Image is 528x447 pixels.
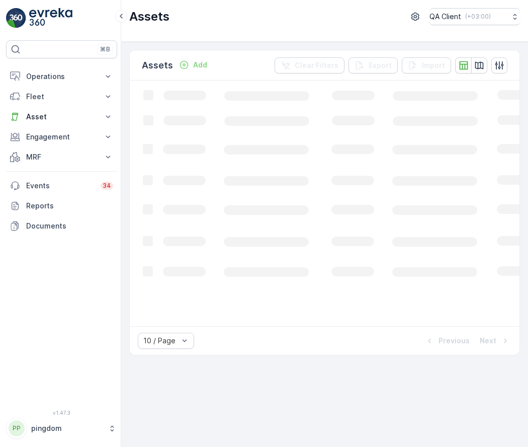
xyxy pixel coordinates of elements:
[6,176,117,196] a: Events34
[31,423,103,433] p: pingdom
[6,410,117,416] span: v 1.47.3
[479,335,511,347] button: Next
[6,87,117,107] button: Fleet
[193,60,207,70] p: Add
[129,9,169,25] p: Assets
[26,112,97,122] p: Asset
[175,59,211,71] button: Add
[26,181,95,191] p: Events
[100,45,110,53] p: ⌘B
[275,57,344,73] button: Clear Filters
[26,92,97,102] p: Fleet
[429,12,461,22] p: QA Client
[29,8,72,28] img: logo_light-DOdMpM7g.png
[103,182,111,190] p: 34
[6,127,117,147] button: Engagement
[6,418,117,439] button: PPpingdom
[142,58,173,72] p: Assets
[6,216,117,236] a: Documents
[26,152,97,162] p: MRF
[402,57,451,73] button: Import
[26,132,97,142] p: Engagement
[6,107,117,127] button: Asset
[422,60,445,70] p: Import
[369,60,392,70] p: Export
[6,8,26,28] img: logo
[6,66,117,87] button: Operations
[6,196,117,216] a: Reports
[295,60,338,70] p: Clear Filters
[26,201,113,211] p: Reports
[465,13,491,21] p: ( +03:00 )
[429,8,520,25] button: QA Client(+03:00)
[423,335,471,347] button: Previous
[26,71,97,82] p: Operations
[6,147,117,167] button: MRF
[480,336,496,346] p: Next
[9,420,25,436] div: PP
[348,57,398,73] button: Export
[26,221,113,231] p: Documents
[438,336,470,346] p: Previous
